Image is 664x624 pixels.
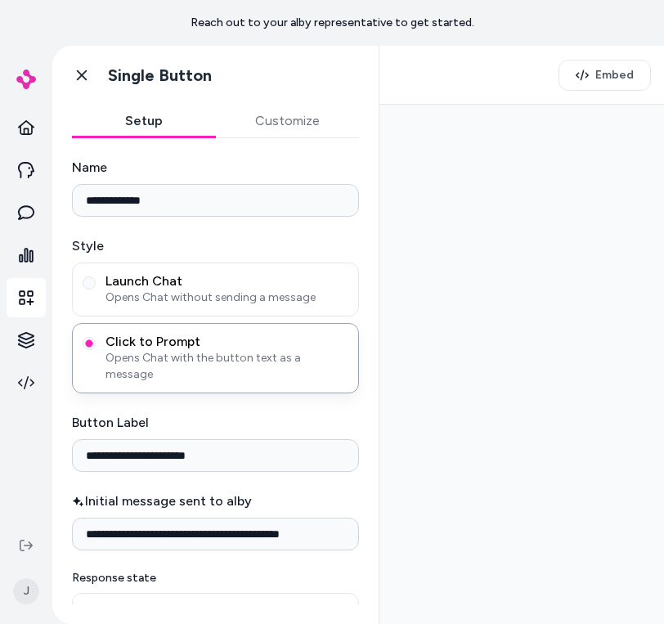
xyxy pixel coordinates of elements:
[105,350,348,383] span: Opens Chat with the button text as a message
[83,337,96,350] button: Click to PromptOpens Chat with the button text as a message
[105,290,348,306] span: Opens Chat without sending a message
[105,334,348,350] span: Click to Prompt
[83,276,96,290] button: Launch ChatOpens Chat without sending a message
[72,105,216,137] button: Setup
[191,15,474,31] p: Reach out to your alby representative to get started.
[13,578,39,604] span: J
[72,236,359,256] label: Style
[16,70,36,89] img: alby Logo
[105,273,348,290] span: Launch Chat
[10,565,43,617] button: J
[216,105,360,137] button: Customize
[72,570,359,586] p: Response state
[102,604,277,618] p: Launch Chat when users interact
[595,67,634,83] span: Embed
[72,413,359,433] label: Button Label
[72,492,359,511] label: Initial message sent to alby
[559,60,651,91] button: Embed
[108,65,212,86] h1: Single Button
[72,158,359,177] label: Name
